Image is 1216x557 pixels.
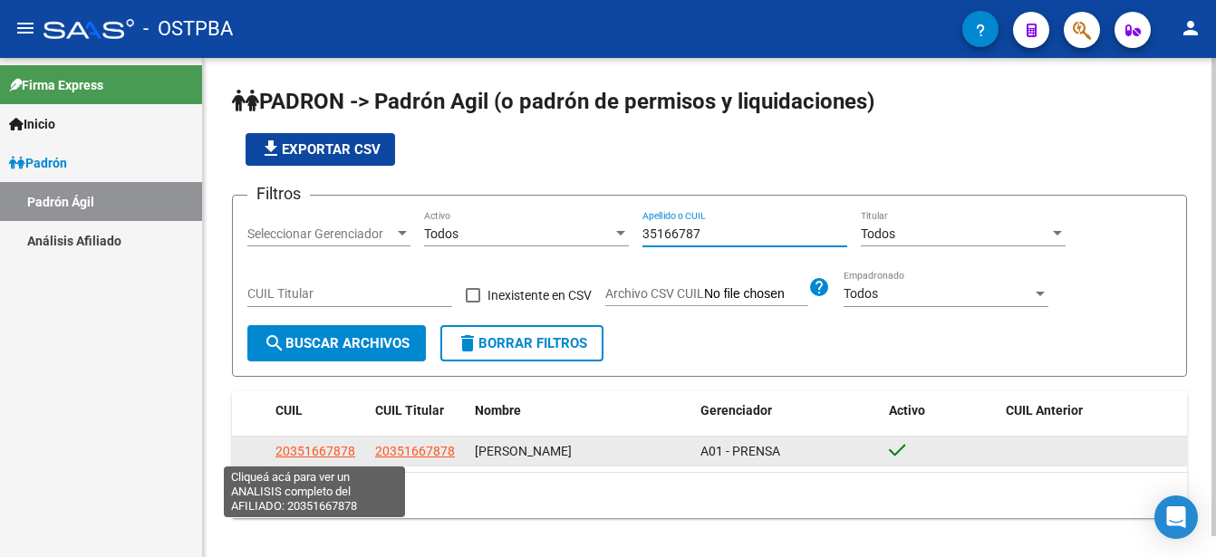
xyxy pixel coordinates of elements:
mat-icon: menu [14,17,36,39]
span: Seleccionar Gerenciador [247,226,394,242]
button: Buscar Archivos [247,325,426,361]
span: Borrar Filtros [457,335,587,351]
datatable-header-cell: CUIL Anterior [999,391,1188,430]
span: CUIL [275,403,303,418]
datatable-header-cell: Gerenciador [693,391,883,430]
span: Gerenciador [700,403,772,418]
datatable-header-cell: CUIL Titular [368,391,468,430]
span: 20351667878 [375,444,455,458]
mat-icon: file_download [260,138,282,159]
mat-icon: search [264,332,285,354]
span: Buscar Archivos [264,335,410,351]
span: Nombre [475,403,521,418]
span: Inicio [9,114,55,134]
span: Todos [861,226,895,241]
mat-icon: person [1180,17,1202,39]
datatable-header-cell: CUIL [268,391,368,430]
mat-icon: delete [457,332,478,354]
span: 20351667878 [275,444,355,458]
button: Exportar CSV [246,133,395,166]
span: [PERSON_NAME] [475,444,572,458]
span: Exportar CSV [260,141,381,158]
span: Archivo CSV CUIL [605,286,704,301]
div: 1 total [232,473,1187,518]
h3: Filtros [247,181,310,206]
div: Open Intercom Messenger [1154,495,1198,539]
span: Activo [889,403,925,418]
mat-icon: help [808,276,830,298]
input: Archivo CSV CUIL [704,286,808,303]
span: Todos [424,226,458,241]
datatable-header-cell: Activo [882,391,999,430]
span: Todos [844,286,878,301]
span: CUIL Anterior [1006,403,1083,418]
span: CUIL Titular [375,403,444,418]
span: Inexistente en CSV [487,284,592,306]
span: A01 - PRENSA [700,444,780,458]
span: - OSTPBA [143,9,233,49]
button: Borrar Filtros [440,325,603,361]
span: Firma Express [9,75,103,95]
span: PADRON -> Padrón Agil (o padrón de permisos y liquidaciones) [232,89,874,114]
span: Padrón [9,153,67,173]
datatable-header-cell: Nombre [468,391,693,430]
